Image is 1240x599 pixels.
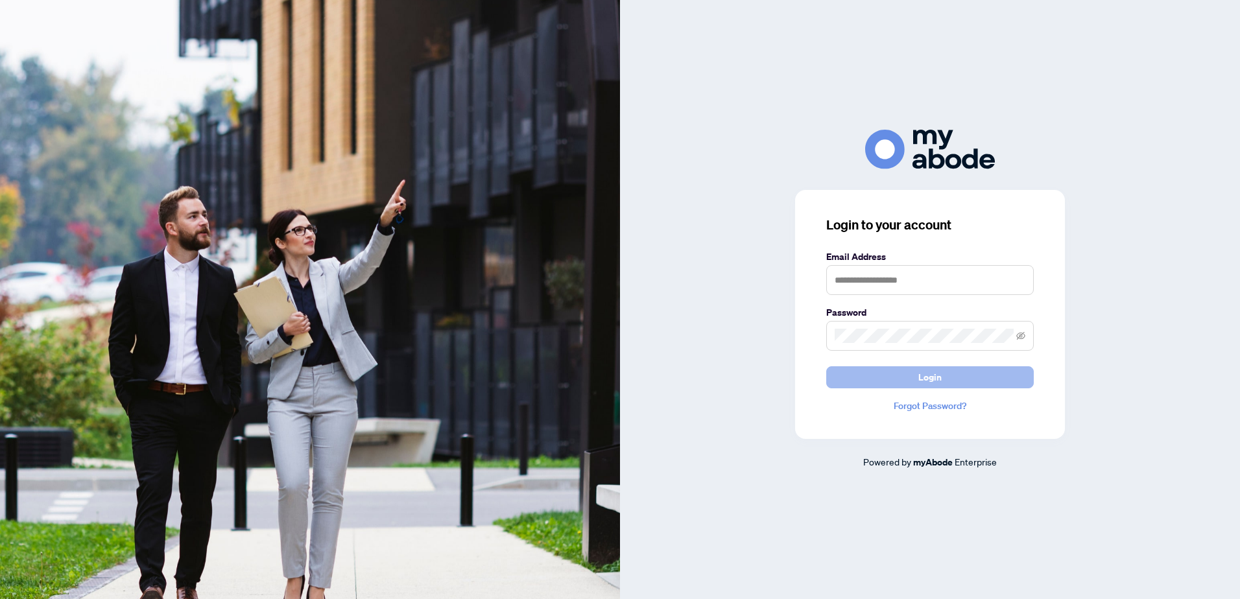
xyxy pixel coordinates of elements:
[826,216,1034,234] h3: Login to your account
[826,399,1034,413] a: Forgot Password?
[826,250,1034,264] label: Email Address
[865,130,995,169] img: ma-logo
[826,305,1034,320] label: Password
[863,456,911,467] span: Powered by
[955,456,997,467] span: Enterprise
[826,366,1034,388] button: Login
[913,455,953,469] a: myAbode
[918,367,942,388] span: Login
[1016,331,1025,340] span: eye-invisible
